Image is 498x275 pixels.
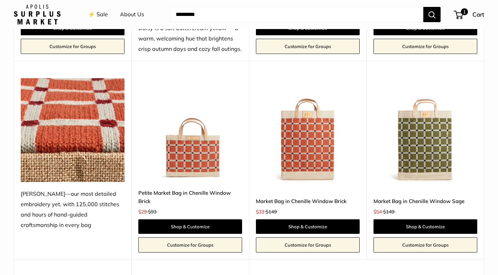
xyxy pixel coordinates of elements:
input: Search... [170,7,423,22]
a: Shop & Customize [373,219,477,234]
span: $93 [148,209,156,215]
a: Petite Market Bag in Chenille Window BrickPetite Market Bag in Chenille Window Brick [138,78,242,182]
img: Market Bag in Chenille Window Sage [373,78,477,182]
a: Customize for Groups [256,39,360,54]
a: Market Bag in Chenille Window Sage [373,197,477,205]
span: Cart [472,11,484,18]
img: Market Bag in Chenille Window Brick [256,78,360,182]
a: Market Bag in Chenille Window SageMarket Bag in Chenille Window Sage [373,78,477,182]
a: Customize for Groups [138,237,242,253]
span: $29 [138,209,147,215]
span: 1 [461,8,468,15]
a: Petite Market Bag in Chenille Window Brick [138,189,242,205]
a: Market Bag in Chenille Window Brick [256,197,360,205]
span: $33 [256,209,264,215]
a: About Us [120,9,144,20]
img: Petite Market Bag in Chenille Window Brick [138,78,242,182]
img: Chenille—our most detailed embroidery yet, with 125,000 stitches and hours of hand-guided craftsm... [21,78,124,182]
a: Market Bag in Chenille Window BrickMarket Bag in Chenille Window Brick [256,78,360,182]
a: Customize for Groups [21,39,124,54]
span: $149 [266,209,277,215]
span: $54 [373,209,382,215]
a: Shop & Customize [138,219,242,234]
div: Daisy is a soft buttercream yellow — a warm, welcoming hue that brightens crisp autumn days and c... [138,23,242,54]
a: Customize for Groups [256,237,360,253]
a: Customize for Groups [373,39,477,54]
a: 1 Cart [454,9,484,20]
span: $149 [383,209,394,215]
a: ⚡️ Sale [88,9,108,20]
div: [PERSON_NAME]—our most detailed embroidery yet, with 125,000 stitches and hours of hand-guided cr... [21,189,124,230]
a: Customize for Groups [373,237,477,253]
a: Shop & Customize [256,219,360,234]
button: Search [423,7,441,22]
img: Apolis: Surplus Market [14,4,61,25]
